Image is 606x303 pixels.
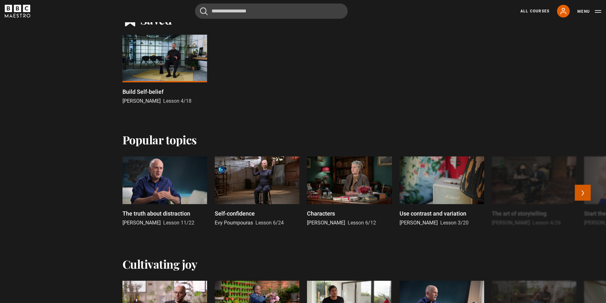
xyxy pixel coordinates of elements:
span: [PERSON_NAME] [122,98,161,104]
p: The truth about distraction [122,209,190,218]
button: Submit the search query [200,7,208,15]
input: Search [195,3,348,19]
span: Lesson 6/24 [255,220,284,226]
span: Evy Poumpouras [215,220,253,226]
a: Characters [PERSON_NAME] Lesson 6/12 [307,156,392,227]
p: Use contrast and variation [400,209,466,218]
p: Self-confidence [215,209,255,218]
svg: BBC Maestro [5,5,30,17]
h2: Cultivating joy [122,257,198,271]
p: The art of storytelling [492,209,547,218]
p: Build Self-belief [122,87,164,96]
span: [PERSON_NAME] [400,220,438,226]
span: [PERSON_NAME] [492,220,530,226]
p: Characters [307,209,335,218]
a: The truth about distraction [PERSON_NAME] Lesson 11/22 [122,156,207,227]
a: All Courses [520,8,549,14]
a: Self-confidence Evy Poumpouras Lesson 6/24 [215,156,299,227]
span: Lesson 4/26 [533,220,561,226]
a: Build Self-belief [PERSON_NAME] Lesson 4/18 [122,35,207,105]
span: Lesson 3/20 [440,220,469,226]
span: Lesson 4/18 [163,98,192,104]
span: [PERSON_NAME] [122,220,161,226]
a: The art of storytelling [PERSON_NAME] Lesson 4/26 [492,156,576,227]
button: Toggle navigation [577,8,601,15]
span: Lesson 11/22 [163,220,194,226]
span: Lesson 6/12 [348,220,376,226]
h2: Saved [140,12,172,27]
h2: Popular topics [122,133,197,146]
span: [PERSON_NAME] [307,220,345,226]
a: Use contrast and variation [PERSON_NAME] Lesson 3/20 [400,156,484,227]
